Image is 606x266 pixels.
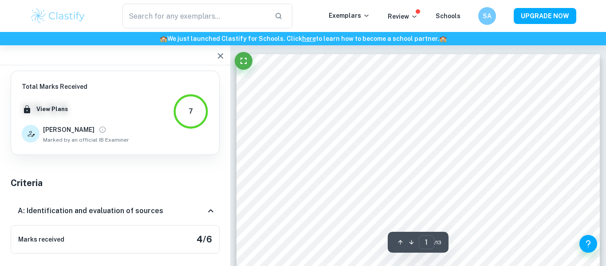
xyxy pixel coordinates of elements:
a: here [302,35,316,42]
button: Fullscreen [235,52,252,70]
p: Review [388,12,418,21]
h5: 4 / 6 [197,233,212,246]
p: Exemplars [329,11,370,20]
h6: We just launched Clastify for Schools. Click to learn how to become a school partner. [2,34,604,44]
span: 🏫 [160,35,167,42]
input: Search for any exemplars... [122,4,268,28]
span: Marked by an official IB Examiner [43,136,129,144]
div: A: Identification and evaluation of sources [11,197,220,225]
h6: Total Marks Received [22,82,129,91]
h6: A: Identification and evaluation of sources [18,206,163,216]
a: Schools [436,12,460,20]
button: UPGRADE NOW [514,8,576,24]
button: Help and Feedback [579,235,597,253]
button: View full profile [96,123,109,136]
h6: [PERSON_NAME] [43,125,94,135]
h6: SA [482,11,492,21]
div: 7 [189,106,193,117]
span: 🏫 [439,35,447,42]
h6: Marks received [18,234,64,244]
span: / 13 [434,238,441,246]
img: Clastify logo [30,7,86,25]
button: SA [478,7,496,25]
h5: Criteria [11,176,220,190]
button: View Plans [34,103,70,116]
